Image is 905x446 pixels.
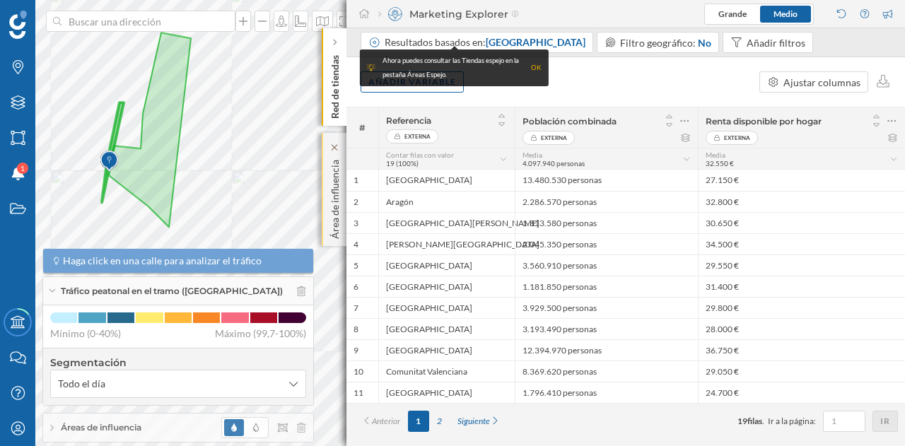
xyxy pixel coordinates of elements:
[515,254,698,276] div: 3.560.910 personas
[354,239,358,250] span: 4
[706,151,725,159] span: Media
[378,7,519,21] div: Marketing Explorer
[515,212,698,233] div: 1.813.580 personas
[762,416,764,426] span: .
[737,416,747,426] span: 19
[354,175,358,186] span: 1
[698,191,905,212] div: 32.800 €
[378,191,515,212] div: Aragón
[515,318,698,339] div: 3.193.490 personas
[773,8,798,19] span: Medio
[378,318,515,339] div: [GEOGRAPHIC_DATA]
[698,360,905,382] div: 29.050 €
[768,415,816,428] span: Ir a la página:
[747,35,805,50] div: Añadir filtros
[522,151,542,159] span: Media
[698,318,905,339] div: 28.000 €
[515,382,698,403] div: 1.796.410 personas
[698,233,905,254] div: 34.500 €
[386,115,431,126] span: Referencia
[515,297,698,318] div: 3.929.500 personas
[388,7,402,21] img: explorer.svg
[21,161,25,175] span: 1
[378,339,515,360] div: [GEOGRAPHIC_DATA]
[378,360,515,382] div: Comunitat Valenciana
[620,37,696,49] span: Filtro geográfico:
[354,196,358,208] span: 2
[706,116,822,127] span: Renta disponible por hogar
[100,147,118,175] img: Marker
[515,233,698,254] div: 2.045.350 personas
[61,285,283,298] span: Tráfico peatonal en el tramo ([GEOGRAPHIC_DATA])
[378,212,515,233] div: [GEOGRAPHIC_DATA][PERSON_NAME]
[28,10,78,23] span: Soporte
[378,170,515,191] div: [GEOGRAPHIC_DATA]
[354,324,358,335] span: 8
[515,339,698,360] div: 12.394.970 personas
[9,11,27,39] img: Geoblink Logo
[378,233,515,254] div: [PERSON_NAME][GEOGRAPHIC_DATA]
[827,414,861,428] input: 1
[698,212,905,233] div: 30.650 €
[354,366,363,377] span: 10
[50,356,306,370] h4: Segmentación
[515,360,698,382] div: 8.369.620 personas
[354,387,363,399] span: 11
[698,382,905,403] div: 24.700 €
[718,8,747,19] span: Grande
[515,276,698,297] div: 1.181.850 personas
[58,377,105,391] span: Todo el día
[215,327,306,341] span: Máximo (99,7-100%)
[328,154,342,239] p: Área de influencia
[378,297,515,318] div: [GEOGRAPHIC_DATA]
[61,421,141,434] span: Áreas de influencia
[354,218,358,229] span: 3
[698,254,905,276] div: 29.550 €
[724,131,750,145] span: Externa
[531,61,542,75] div: OK
[698,297,905,318] div: 29.800 €
[698,339,905,360] div: 36.750 €
[385,35,585,49] div: Resultados basados en:
[404,129,431,143] span: Externa
[706,159,734,168] span: 32.550 €
[698,35,711,50] div: No
[522,159,585,168] span: 4.097.940 personas
[63,254,262,268] span: Haga click en una calle para analizar el tráfico
[354,303,358,314] span: 7
[486,36,585,48] span: [GEOGRAPHIC_DATA]
[354,122,371,134] span: #
[378,276,515,297] div: [GEOGRAPHIC_DATA]
[354,281,358,293] span: 6
[522,116,617,127] span: Población combinada
[354,260,358,271] span: 5
[328,49,342,119] p: Red de tiendas
[698,170,905,191] div: 27.150 €
[515,191,698,212] div: 2.286.570 personas
[747,416,762,426] span: filas
[698,276,905,297] div: 31.400 €
[378,254,515,276] div: [GEOGRAPHIC_DATA]
[541,131,567,145] span: Externa
[783,75,860,90] div: Ajustar columnas
[50,327,121,341] span: Mínimo (0-40%)
[386,159,419,168] span: 19 (100%)
[386,151,454,159] span: Contar filas con valor
[383,54,524,82] div: Ahora puedes consultar las Tiendas espejo en la pestaña Áreas Espejo.
[515,170,698,191] div: 13.480.530 personas
[354,345,358,356] span: 9
[378,382,515,403] div: [GEOGRAPHIC_DATA]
